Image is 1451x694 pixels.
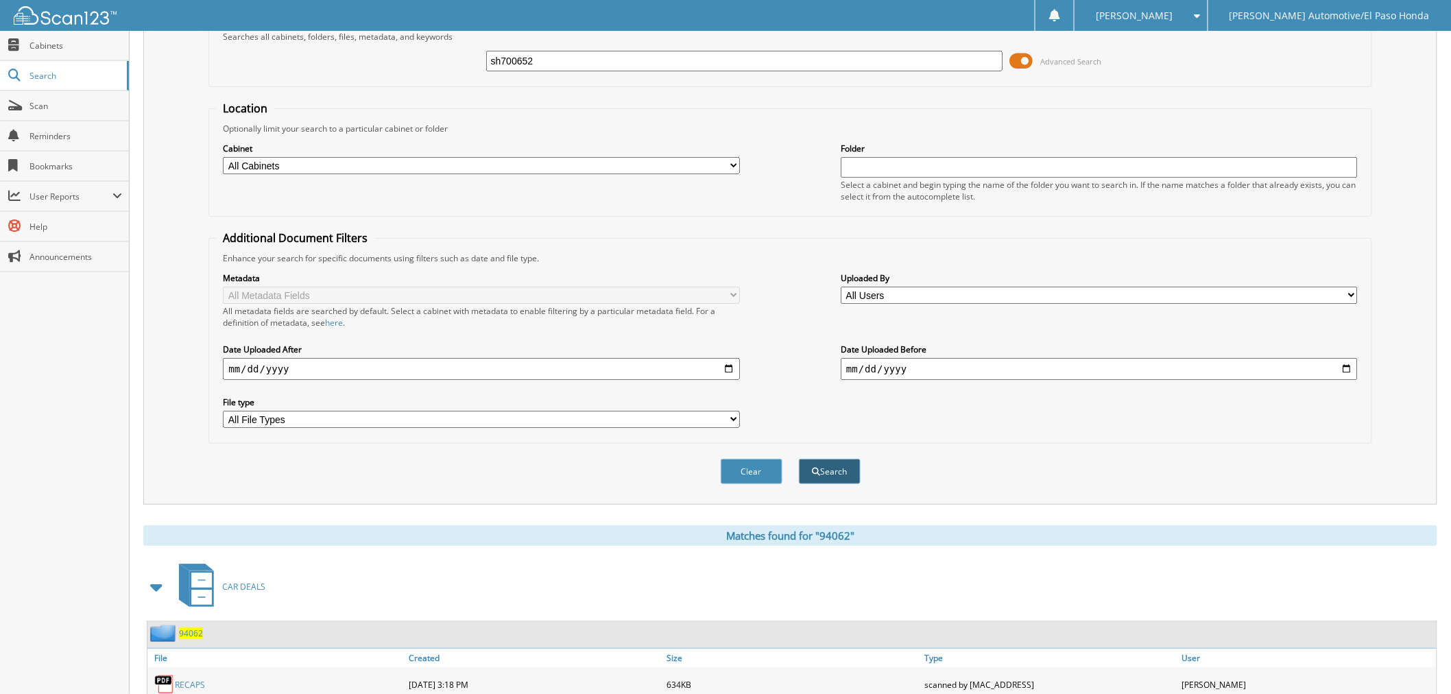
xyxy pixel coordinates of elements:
[150,625,179,642] img: folder2.png
[29,160,122,172] span: Bookmarks
[29,251,122,263] span: Announcements
[216,123,1364,134] div: Optionally limit your search to a particular cabinet or folder
[216,31,1364,43] div: Searches all cabinets, folders, files, metadata, and keywords
[1382,628,1451,694] iframe: Chat Widget
[1040,56,1101,67] span: Advanced Search
[29,191,112,202] span: User Reports
[147,649,405,667] a: File
[171,560,265,614] a: CAR DEALS
[29,130,122,142] span: Reminders
[223,305,739,328] div: All metadata fields are searched by default. Select a cabinet with metadata to enable filtering b...
[1230,12,1430,20] span: [PERSON_NAME] Automotive/El Paso Honda
[841,272,1357,284] label: Uploaded By
[216,230,374,246] legend: Additional Document Filters
[29,40,122,51] span: Cabinets
[143,525,1437,546] div: Matches found for "94062"
[222,581,265,593] span: CAR DEALS
[223,396,739,408] label: File type
[216,101,274,116] legend: Location
[223,358,739,380] input: start
[29,221,122,232] span: Help
[841,344,1357,355] label: Date Uploaded Before
[223,344,739,355] label: Date Uploaded After
[841,179,1357,202] div: Select a cabinet and begin typing the name of the folder you want to search in. If the name match...
[325,317,343,328] a: here
[799,459,861,484] button: Search
[841,143,1357,154] label: Folder
[223,143,739,154] label: Cabinet
[216,252,1364,264] div: Enhance your search for specific documents using filters such as date and file type.
[721,459,782,484] button: Clear
[841,358,1357,380] input: end
[179,627,203,639] a: 94062
[29,100,122,112] span: Scan
[1096,12,1173,20] span: [PERSON_NAME]
[29,70,120,82] span: Search
[223,272,739,284] label: Metadata
[175,679,205,691] a: RECAPS
[14,6,117,25] img: scan123-logo-white.svg
[663,649,921,667] a: Size
[1179,649,1437,667] a: User
[921,649,1179,667] a: Type
[405,649,663,667] a: Created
